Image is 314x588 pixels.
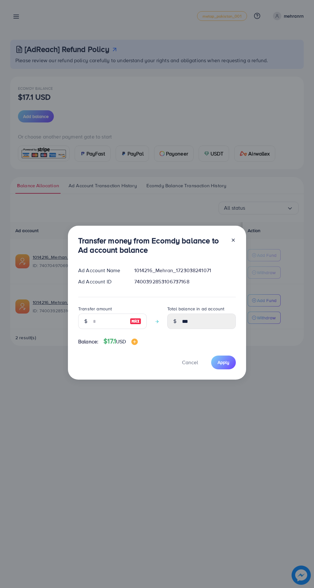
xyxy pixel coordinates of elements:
div: 7400392853106737168 [129,278,241,285]
div: Ad Account Name [73,267,129,274]
label: Transfer amount [78,306,112,312]
span: Apply [218,359,229,365]
h3: Transfer money from Ecomdy balance to Ad account balance [78,236,226,255]
h4: $17.1 [103,337,137,345]
div: 1014216_Mehran_1723038241071 [129,267,241,274]
span: Cancel [182,359,198,366]
button: Apply [211,356,236,369]
img: image [130,317,141,325]
label: Total balance in ad account [167,306,224,312]
span: USD [116,338,126,345]
span: Balance: [78,338,98,345]
img: image [131,339,138,345]
div: Ad Account ID [73,278,129,285]
button: Cancel [174,356,206,369]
